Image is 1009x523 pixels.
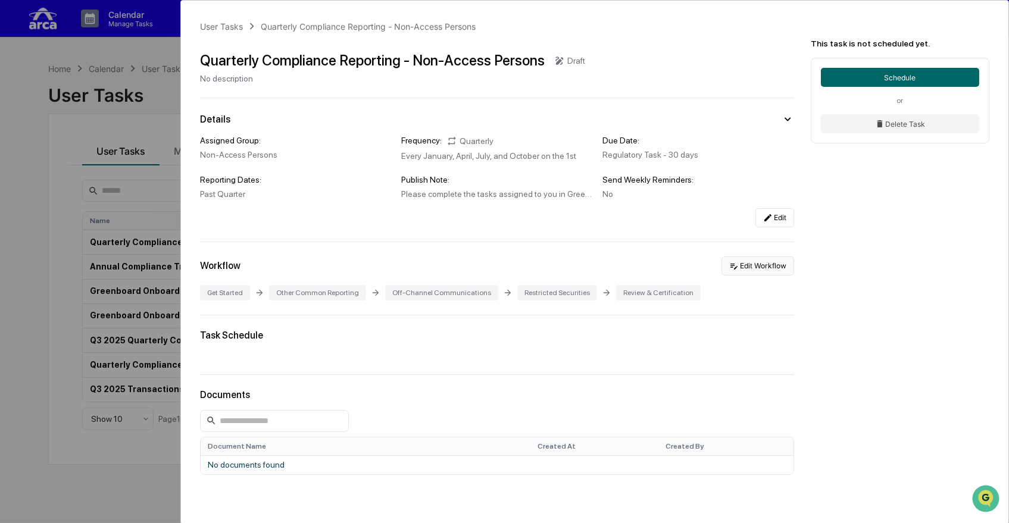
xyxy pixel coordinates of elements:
[7,229,80,250] a: 🔎Data Lookup
[200,136,392,145] div: Assigned Group:
[385,285,498,300] div: Off-Channel Communications
[821,114,979,133] button: Delete Task
[201,455,794,474] td: No documents found
[811,39,989,48] div: This task is not scheduled yet.
[602,136,794,145] div: Due Date:
[12,212,21,222] div: 🖐️
[401,175,593,184] div: Publish Note:
[602,189,794,199] div: No
[24,234,75,246] span: Data Lookup
[517,285,597,300] div: Restricted Securities
[98,211,148,223] span: Attestations
[118,263,144,272] span: Pylon
[37,162,96,171] span: [PERSON_NAME]
[821,96,979,105] div: or
[54,103,164,112] div: We're available if you need us!
[12,25,217,44] p: How can we help?
[755,208,794,227] button: Edit
[185,130,217,144] button: See all
[401,189,593,199] div: Please complete the tasks assigned to you in Greenboard.
[721,256,794,275] button: Edit Workflow
[24,162,33,172] img: 1746055101610-c473b297-6a78-478c-a979-82029cc54cd1
[530,437,658,455] th: Created At
[200,389,794,400] div: Documents
[24,211,77,223] span: Preclearance
[12,132,80,142] div: Past conversations
[658,437,794,455] th: Created By
[86,212,96,222] div: 🗄️
[7,206,82,228] a: 🖐️Preclearance
[602,150,794,159] div: Regulatory Task - 30 days
[446,136,493,146] div: Quarterly
[269,285,366,300] div: Other Common Reporting
[821,68,979,87] button: Schedule
[616,285,701,300] div: Review & Certification
[200,21,243,32] div: User Tasks
[200,74,585,83] div: No description
[201,437,530,455] th: Document Name
[401,136,442,146] div: Frequency:
[202,95,217,109] button: Start new chat
[567,56,585,65] div: Draft
[200,52,545,69] div: Quarterly Compliance Reporting - Non-Access Persons
[971,484,1003,516] iframe: Open customer support
[401,151,593,161] div: Every January, April, July, and October on the 1st
[54,91,195,103] div: Start new chat
[200,285,250,300] div: Get Started
[200,189,392,199] div: Past Quarter
[200,175,392,184] div: Reporting Dates:
[84,262,144,272] a: Powered byPylon
[200,114,230,125] div: Details
[200,330,794,341] div: Task Schedule
[200,260,240,271] div: Workflow
[12,151,31,170] img: Jack Rasmussen
[200,150,392,159] div: Non-Access Persons
[82,206,152,228] a: 🗄️Attestations
[602,175,794,184] div: Send Weekly Reminders:
[261,21,476,32] div: Quarterly Compliance Reporting - Non-Access Persons
[25,91,46,112] img: 8933085812038_c878075ebb4cc5468115_72.jpg
[12,235,21,245] div: 🔎
[12,91,33,112] img: 1746055101610-c473b297-6a78-478c-a979-82029cc54cd1
[105,162,130,171] span: [DATE]
[99,162,103,171] span: •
